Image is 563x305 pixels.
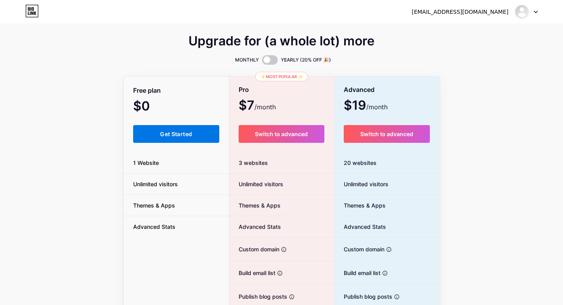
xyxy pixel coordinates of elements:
[334,152,440,174] div: 20 websites
[124,223,185,231] span: Advanced Stats
[79,46,85,52] img: tab_keywords_by_traffic_grey.svg
[124,159,168,167] span: 1 Website
[344,83,375,97] span: Advanced
[188,36,375,46] span: Upgrade for (a whole lot) more
[344,125,430,143] button: Switch to advanced
[160,131,192,137] span: Get Started
[281,56,331,64] span: YEARLY (20% OFF 🎉)
[334,245,384,253] span: Custom domain
[133,101,171,112] span: $0
[87,47,133,52] div: Keywords by Traffic
[229,292,287,301] span: Publish blog posts
[133,125,220,143] button: Get Started
[229,201,281,210] span: Themes & Apps
[255,72,308,81] div: ✨ Most popular ✨
[255,131,308,137] span: Switch to advanced
[366,102,388,112] span: /month
[133,84,161,97] span: Free plan
[239,101,276,112] span: $7
[334,201,386,210] span: Themes & Apps
[124,201,185,210] span: Themes & Apps
[30,47,71,52] div: Domain Overview
[254,102,276,112] span: /month
[229,180,283,188] span: Unlimited visitors
[334,223,386,231] span: Advanced Stats
[239,125,324,143] button: Switch to advanced
[22,13,39,19] div: v 4.0.24
[21,21,87,27] div: Domain: [DOMAIN_NAME]
[334,180,388,188] span: Unlimited visitors
[334,292,392,301] span: Publish blog posts
[235,56,259,64] span: MONTHLY
[229,223,281,231] span: Advanced Stats
[344,101,388,112] span: $19
[412,8,508,16] div: [EMAIL_ADDRESS][DOMAIN_NAME]
[239,83,249,97] span: Pro
[124,180,187,188] span: Unlimited visitors
[13,21,19,27] img: website_grey.svg
[514,4,529,19] img: zestybasket
[360,131,413,137] span: Switch to advanced
[229,245,279,253] span: Custom domain
[334,269,380,277] span: Build email list
[229,269,275,277] span: Build email list
[21,46,28,52] img: tab_domain_overview_orange.svg
[229,152,334,174] div: 3 websites
[13,13,19,19] img: logo_orange.svg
